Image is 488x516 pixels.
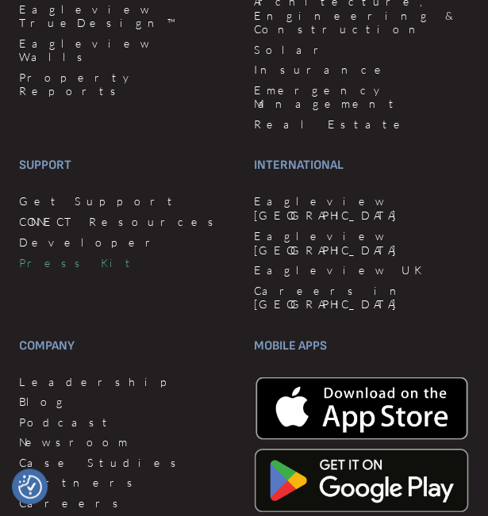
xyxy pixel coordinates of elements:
[254,117,470,132] a: Real Estate
[19,336,235,355] h3: Company
[254,63,470,77] a: Insurance
[19,475,235,489] a: Partners
[19,215,235,229] a: CONNECT Resources
[19,2,235,30] a: Eagleview TrueDesign™
[254,228,470,256] a: Eagleview [GEOGRAPHIC_DATA]
[254,262,470,277] a: Eagleview UK
[19,235,235,249] a: Developer
[254,336,470,355] h3: Mobile Apps
[19,495,235,510] a: Careers
[18,475,42,499] img: Revisit consent button
[254,156,470,175] h3: International
[254,447,470,513] img: google-play-store_b9643a.png
[19,394,235,408] a: Blog
[19,194,235,208] a: Get Support
[19,415,235,429] a: Podcast
[254,374,470,441] img: apple-app-store.png
[19,434,235,449] a: Newsroom
[19,156,235,175] h3: Support
[19,36,235,64] a: Eagleview Walls
[18,475,42,499] button: Consent Preferences
[19,455,235,469] a: Case Studies
[19,374,235,388] a: Leadership
[19,71,235,98] a: Property Reports
[254,83,470,111] a: Emergency Management
[19,255,235,269] a: Press Kit
[254,283,470,311] a: Careers in [GEOGRAPHIC_DATA]
[254,43,470,57] a: Solar
[254,194,470,222] a: Eagleview [GEOGRAPHIC_DATA]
